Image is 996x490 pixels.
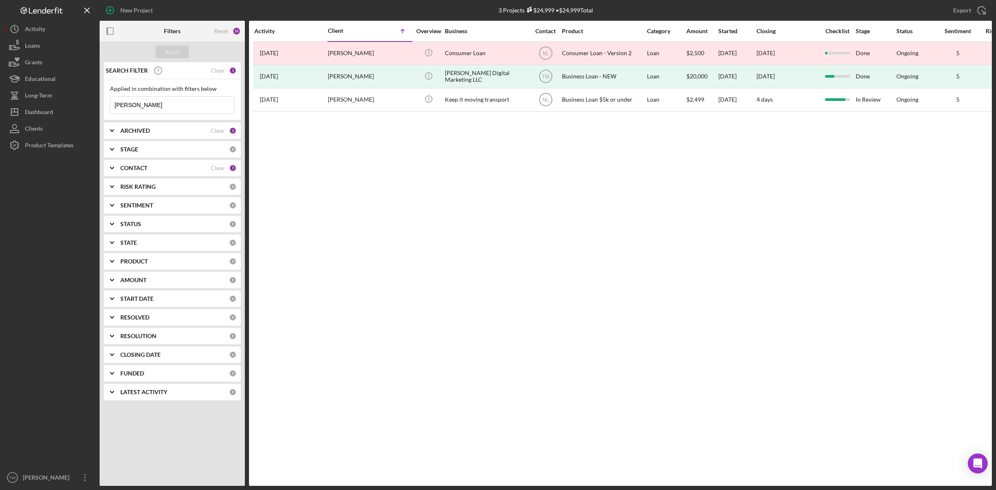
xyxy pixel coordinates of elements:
div: Loan [647,42,686,64]
b: RESOLVED [120,314,149,321]
div: Applied in combination with filters below [110,85,234,92]
div: Amount [686,28,718,34]
div: [DATE] [718,42,756,64]
div: 2 [229,127,237,134]
div: $24,999 [525,7,554,14]
div: 5 [937,96,979,103]
div: 5 [937,50,979,56]
div: Stage [856,28,896,34]
button: Activity [4,21,95,37]
div: 3 Projects • $24,999 Total [498,7,593,14]
button: Grants [4,54,95,71]
b: AMOUNT [120,277,146,283]
div: 0 [229,202,237,209]
div: Open Intercom Messenger [968,453,988,473]
div: Sentiment [937,28,979,34]
div: Activity [25,21,45,39]
div: 0 [229,332,237,340]
div: Started [718,28,756,34]
time: 2024-10-07 19:25 [260,50,278,56]
div: Clients [25,120,43,139]
div: Overview [413,28,444,34]
b: SEARCH FILTER [106,67,148,74]
div: Clear [211,127,225,134]
div: 7 [229,164,237,172]
div: 0 [229,351,237,358]
div: Loans [25,37,40,56]
div: Done [856,66,896,88]
div: Client [328,27,369,34]
div: 0 [229,314,237,321]
time: 2025-09-23 15:43 [260,96,278,103]
div: Done [856,42,896,64]
button: Export [945,2,992,19]
button: Clients [4,120,95,137]
div: Business Loan - NEW [562,66,645,88]
div: Export [953,2,971,19]
button: Long-Term [4,87,95,104]
div: 0 [229,258,237,265]
div: Checklist [820,28,855,34]
div: Consumer Loan [445,42,528,64]
button: TW[PERSON_NAME] [4,469,95,486]
b: ARCHIVED [120,127,150,134]
div: 0 [229,183,237,190]
div: Reset [214,28,228,34]
div: Clear [211,67,225,74]
text: NL [542,51,549,56]
div: Status [896,28,936,34]
div: Loan [647,66,686,88]
div: Loan [647,89,686,111]
div: [PERSON_NAME] [328,89,411,111]
div: Product [562,28,645,34]
button: Dashboard [4,104,95,120]
div: [DATE] [718,66,756,88]
div: Activity [254,28,327,34]
button: New Project [100,2,161,19]
b: Filters [164,28,181,34]
b: PRODUCT [120,258,148,265]
div: Product Templates [25,137,73,156]
b: CONTACT [120,165,147,171]
div: [DATE] [718,89,756,111]
div: Ongoing [896,73,918,80]
div: 10 [232,27,241,35]
div: Long-Term [25,87,52,106]
div: [PERSON_NAME] Digital Marketing LLC [445,66,528,88]
div: [PERSON_NAME] [328,42,411,64]
b: FUNDED [120,370,144,377]
div: In Review [856,89,896,111]
div: Grants [25,54,42,73]
div: Business Loan $5k or under [562,89,645,111]
div: Ongoing [896,50,918,56]
div: New Project [120,2,153,19]
button: Loans [4,37,95,54]
text: TW [542,74,549,80]
div: 5 [937,73,979,80]
div: Consumer Loan - Version 2 [562,42,645,64]
div: Educational [25,71,56,89]
b: START DATE [120,295,154,302]
text: NL [542,97,549,103]
time: 2024-06-26 18:13 [260,73,278,80]
div: Dashboard [25,104,53,122]
div: Category [647,28,686,34]
button: Educational [4,71,95,87]
b: RESOLUTION [120,333,156,339]
b: STATE [120,239,137,246]
div: Clear [211,165,225,171]
div: Apply [165,46,180,58]
div: $2,499 [686,89,718,111]
b: STAGE [120,146,138,153]
div: Ongoing [896,96,918,103]
button: Apply [156,46,189,58]
b: SENTIMENT [120,202,153,209]
button: Product Templates [4,137,95,154]
b: CLOSING DATE [120,351,161,358]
